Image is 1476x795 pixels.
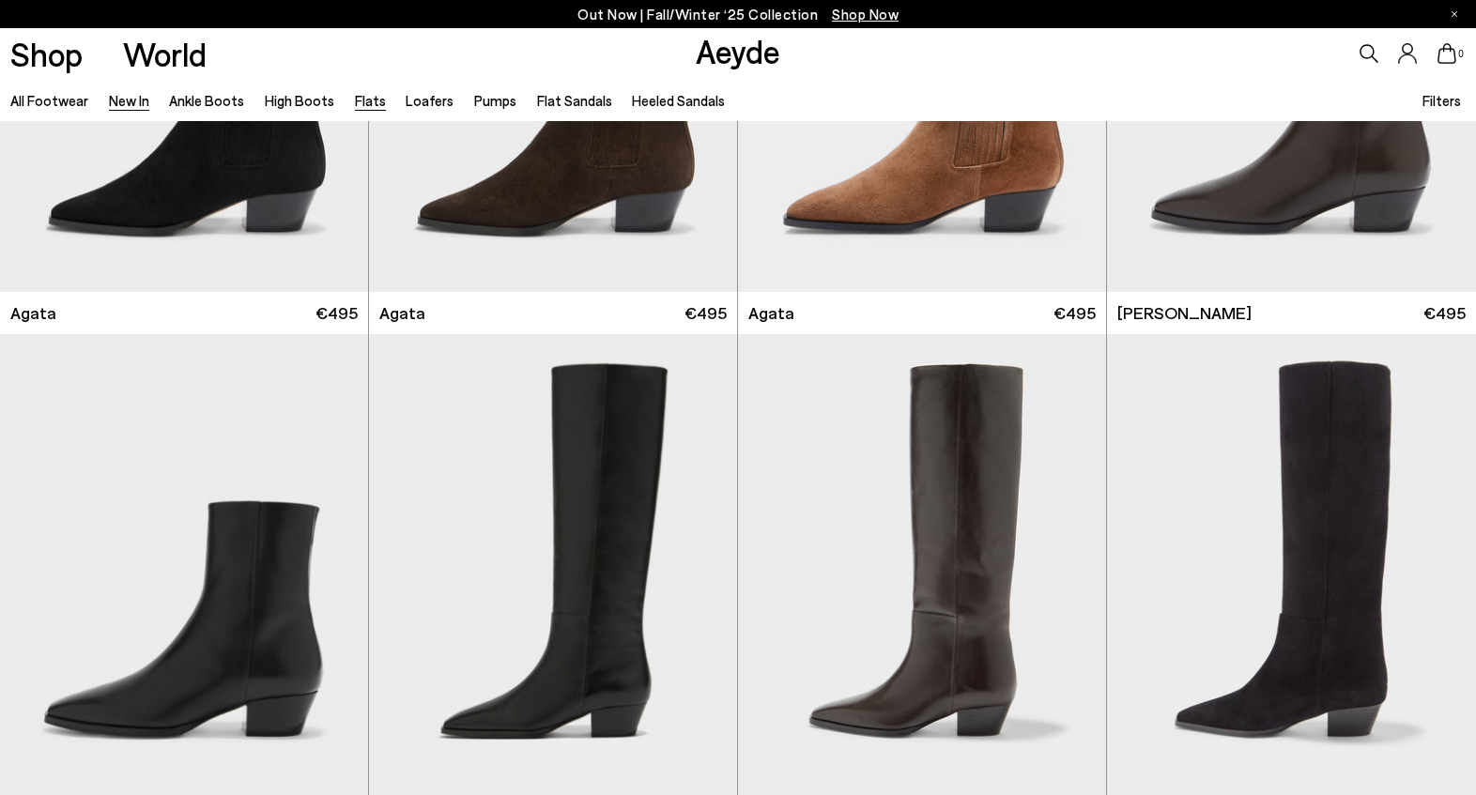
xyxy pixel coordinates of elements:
a: Loafers [406,92,454,109]
span: €495 [1423,301,1466,325]
span: Filters [1422,92,1461,109]
a: Shop [10,38,83,70]
p: Out Now | Fall/Winter ‘25 Collection [577,3,899,26]
a: Heeled Sandals [632,92,725,109]
a: [PERSON_NAME] €495 [1107,292,1476,334]
span: Agata [748,301,794,325]
a: World [123,38,207,70]
span: Agata [379,301,425,325]
span: 0 [1456,49,1466,59]
a: Flats [355,92,386,109]
a: Pumps [474,92,516,109]
a: Flat Sandals [537,92,612,109]
a: Ankle Boots [169,92,244,109]
a: Aeyde [696,31,780,70]
span: €495 [684,301,727,325]
span: [PERSON_NAME] [1117,301,1252,325]
a: All Footwear [10,92,88,109]
span: €495 [315,301,358,325]
a: 0 [1438,43,1456,64]
a: High Boots [265,92,334,109]
span: Navigate to /collections/new-in [832,6,899,23]
span: Agata [10,301,56,325]
span: €495 [1053,301,1096,325]
a: Agata €495 [738,292,1106,334]
a: Agata €495 [369,292,737,334]
a: New In [109,92,149,109]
